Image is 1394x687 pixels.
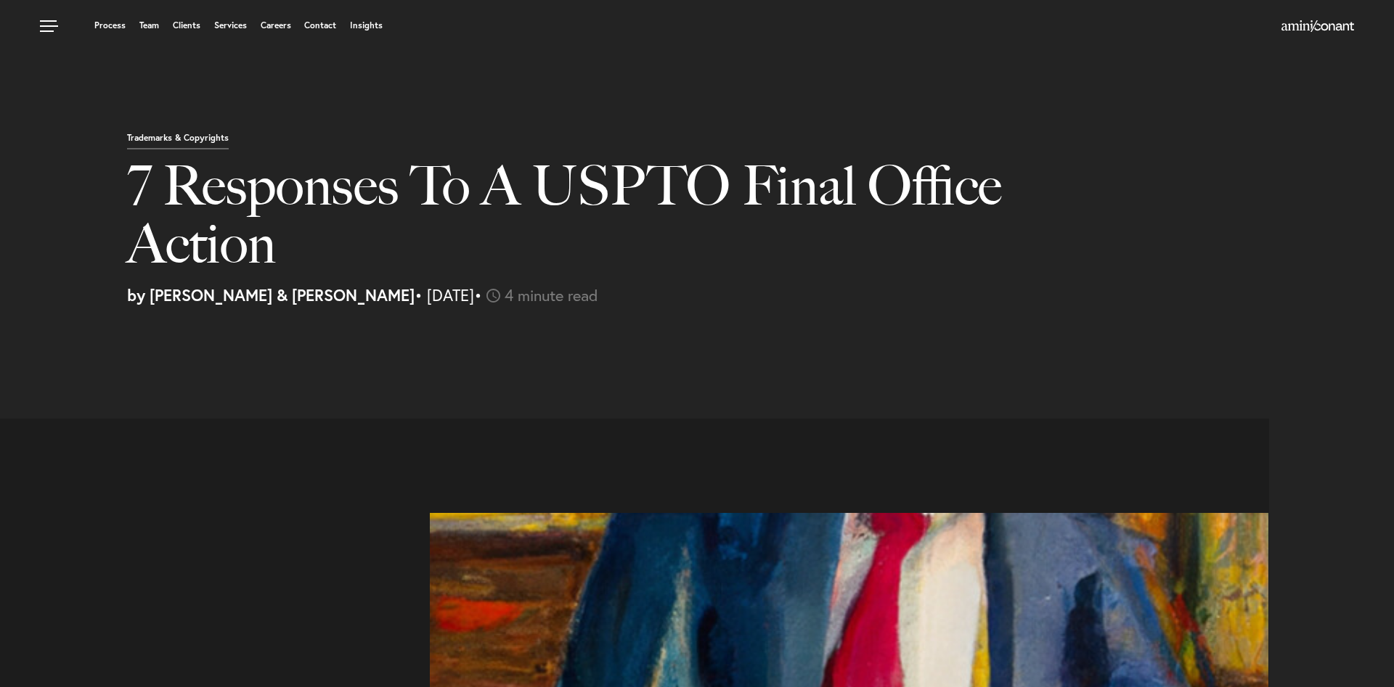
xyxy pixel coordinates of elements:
a: Process [94,21,126,30]
a: Services [214,21,247,30]
img: icon-time-light.svg [486,289,500,303]
a: Insights [350,21,383,30]
a: Contact [304,21,336,30]
a: Team [139,21,159,30]
p: • [DATE] [127,287,1383,303]
span: 4 minute read [505,284,598,305]
a: Home [1281,21,1354,33]
h1: 7 Responses To A USPTO Final Office Action [127,157,1006,287]
a: Careers [261,21,291,30]
a: Clients [173,21,200,30]
img: Amini & Conant [1281,20,1354,32]
p: Trademarks & Copyrights [127,133,229,149]
span: • [474,284,482,305]
strong: by [PERSON_NAME] & [PERSON_NAME] [127,284,415,305]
